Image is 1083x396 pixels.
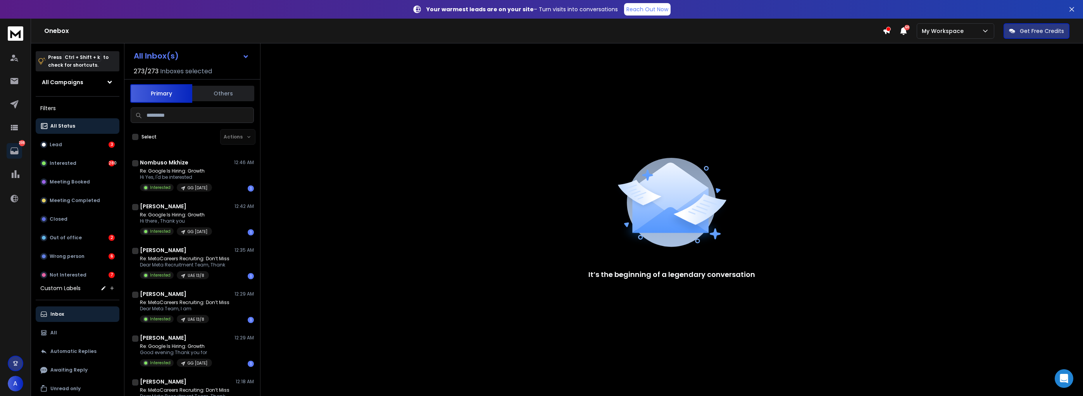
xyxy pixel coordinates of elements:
[1004,23,1069,39] button: Get Free Credits
[128,48,255,64] button: All Inbox(s)
[8,376,23,391] button: A
[1055,369,1073,388] div: Open Intercom Messenger
[7,143,22,159] a: 298
[50,272,86,278] p: Not Interested
[36,174,119,190] button: Meeting Booked
[248,185,254,192] div: 1
[36,118,119,134] button: All Status
[134,52,179,60] h1: All Inbox(s)
[140,334,186,342] h1: [PERSON_NAME]
[235,203,254,209] p: 12:42 AM
[140,212,212,218] p: Re: Google Is Hiring: Growth
[109,160,115,166] div: 280
[922,27,967,35] p: My Workspace
[36,344,119,359] button: Automatic Replies
[150,228,171,234] p: Interested
[150,185,171,190] p: Interested
[140,159,188,166] h1: Nombuso Mkhize
[50,330,57,336] p: All
[426,5,534,13] strong: Your warmest leads are on your site
[140,246,186,254] h1: [PERSON_NAME]
[235,291,254,297] p: 12:29 AM
[192,85,254,102] button: Others
[36,156,119,171] button: Interested280
[36,362,119,378] button: Awaiting Reply
[140,378,186,386] h1: [PERSON_NAME]
[140,387,229,393] p: Re: MetaCareers Recruiting: Don’t Miss
[8,26,23,41] img: logo
[50,311,64,317] p: Inbox
[236,379,254,385] p: 12:18 AM
[624,3,671,16] a: Reach Out Now
[36,267,119,283] button: Not Interested7
[140,299,229,306] p: Re: MetaCareers Recruiting: Don’t Miss
[1020,27,1064,35] p: Get Free Credits
[109,272,115,278] div: 7
[188,185,207,191] p: GG [DATE]
[109,142,115,148] div: 3
[188,316,204,322] p: UAE 13/8
[36,103,119,114] h3: Filters
[248,229,254,235] div: 1
[188,273,204,278] p: UAE 13/8
[36,74,119,90] button: All Campaigns
[36,325,119,341] button: All
[140,174,212,180] p: Hi Yes, I'd be interested
[64,53,101,62] span: Ctrl + Shift + k
[248,361,254,367] div: 1
[235,247,254,253] p: 12:35 AM
[44,26,883,36] h1: Onebox
[50,142,62,148] p: Lead
[160,67,212,76] h3: Inboxes selected
[140,168,212,174] p: Re: Google Is Hiring: Growth
[140,290,186,298] h1: [PERSON_NAME]
[426,5,618,13] p: – Turn visits into conversations
[130,84,192,103] button: Primary
[109,253,115,259] div: 6
[904,25,910,30] span: 50
[50,216,67,222] p: Closed
[140,256,229,262] p: Re: MetaCareers Recruiting: Don’t Miss
[150,272,171,278] p: Interested
[626,5,668,13] p: Reach Out Now
[141,134,157,140] label: Select
[248,317,254,323] div: 1
[50,160,76,166] p: Interested
[109,235,115,241] div: 2
[248,273,254,279] div: 1
[50,367,88,373] p: Awaiting Reply
[36,249,119,264] button: Wrong person6
[42,78,83,86] h1: All Campaigns
[140,262,229,268] p: Dear Meta Recruitment Team, Thank
[188,360,207,366] p: GG [DATE]
[140,218,212,224] p: Hi there , Thank you
[50,197,100,204] p: Meeting Completed
[140,349,212,356] p: Good evening Thank you for
[134,67,159,76] span: 273 / 273
[140,343,212,349] p: Re: Google Is Hiring: Growth
[40,284,81,292] h3: Custom Labels
[50,348,97,354] p: Automatic Replies
[50,386,81,392] p: Unread only
[140,306,229,312] p: Dear Meta Team, I am
[188,229,207,235] p: GG [DATE]
[36,306,119,322] button: Inbox
[150,360,171,366] p: Interested
[36,137,119,152] button: Lead3
[50,235,82,241] p: Out of office
[36,211,119,227] button: Closed
[150,316,171,322] p: Interested
[19,140,25,146] p: 298
[588,269,755,280] p: It’s the beginning of a legendary conversation
[234,159,254,166] p: 12:46 AM
[36,230,119,246] button: Out of office2
[50,253,85,259] p: Wrong person
[140,202,186,210] h1: [PERSON_NAME]
[235,335,254,341] p: 12:29 AM
[48,54,109,69] p: Press to check for shortcuts.
[50,123,75,129] p: All Status
[36,193,119,208] button: Meeting Completed
[50,179,90,185] p: Meeting Booked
